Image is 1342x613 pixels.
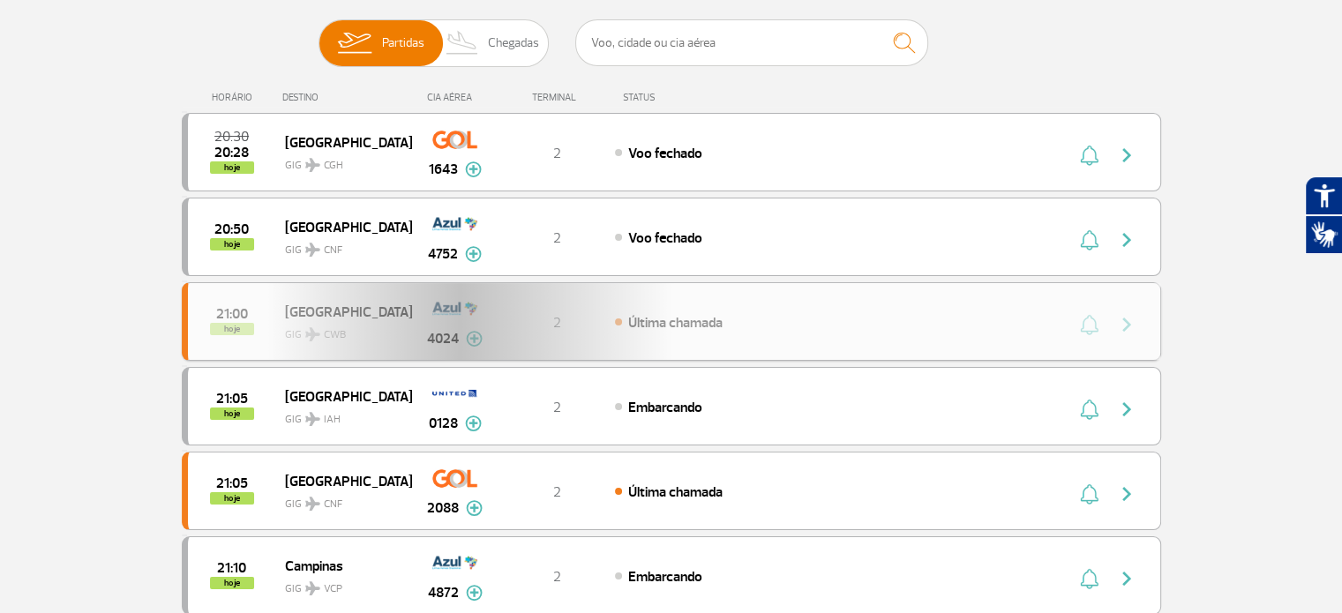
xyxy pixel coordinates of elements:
span: CGH [324,158,343,174]
span: 4752 [428,243,458,265]
span: 2025-10-01 20:30:00 [214,131,249,143]
img: mais-info-painel-voo.svg [466,500,483,516]
span: 2 [553,483,561,501]
span: hoje [210,238,254,250]
span: Voo fechado [628,145,702,162]
span: GIG [285,402,398,428]
img: destiny_airplane.svg [305,412,320,426]
img: sino-painel-voo.svg [1080,568,1098,589]
img: slider-desembarque [437,20,489,66]
img: sino-painel-voo.svg [1080,145,1098,166]
img: sino-painel-voo.svg [1080,229,1098,250]
span: 0128 [429,413,458,434]
span: [GEOGRAPHIC_DATA] [285,215,398,238]
div: STATUS [614,92,758,103]
button: Abrir recursos assistivos. [1305,176,1342,215]
img: mais-info-painel-voo.svg [466,585,483,601]
span: [GEOGRAPHIC_DATA] [285,131,398,153]
span: [GEOGRAPHIC_DATA] [285,469,398,492]
span: 2025-10-01 21:10:00 [217,562,246,574]
span: Embarcando [628,568,702,586]
span: 2025-10-01 21:05:00 [216,392,248,405]
span: GIG [285,487,398,512]
span: [GEOGRAPHIC_DATA] [285,385,398,407]
span: Chegadas [488,20,539,66]
img: mais-info-painel-voo.svg [465,161,482,177]
img: sino-painel-voo.svg [1080,399,1098,420]
span: hoje [210,407,254,420]
img: seta-direita-painel-voo.svg [1116,145,1137,166]
span: Voo fechado [628,229,702,247]
span: 2025-10-01 20:28:48 [214,146,249,159]
img: mais-info-painel-voo.svg [465,415,482,431]
span: 2025-10-01 20:50:00 [214,223,249,235]
img: destiny_airplane.svg [305,581,320,595]
span: 2 [553,568,561,586]
img: seta-direita-painel-voo.svg [1116,229,1137,250]
img: seta-direita-painel-voo.svg [1116,568,1137,589]
div: HORÁRIO [187,92,283,103]
img: destiny_airplane.svg [305,158,320,172]
img: destiny_airplane.svg [305,243,320,257]
span: 2 [553,145,561,162]
span: hoje [210,492,254,505]
span: hoje [210,161,254,174]
span: CNF [324,243,342,258]
img: seta-direita-painel-voo.svg [1116,399,1137,420]
img: sino-painel-voo.svg [1080,483,1098,505]
img: slider-embarque [326,20,382,66]
span: 2025-10-01 21:05:00 [216,477,248,490]
span: 2088 [427,497,459,519]
span: 4872 [428,582,459,603]
div: Plugin de acessibilidade da Hand Talk. [1305,176,1342,254]
span: Embarcando [628,399,702,416]
div: TERMINAL [499,92,614,103]
span: CNF [324,497,342,512]
img: mais-info-painel-voo.svg [465,246,482,262]
span: GIG [285,148,398,174]
span: 2 [553,399,561,416]
div: CIA AÉREA [411,92,499,103]
img: seta-direita-painel-voo.svg [1116,483,1137,505]
span: Partidas [382,20,424,66]
div: DESTINO [282,92,411,103]
span: Campinas [285,554,398,577]
button: Abrir tradutor de língua de sinais. [1305,215,1342,254]
span: 2 [553,229,561,247]
span: Última chamada [628,483,723,501]
span: IAH [324,412,341,428]
span: hoje [210,577,254,589]
span: GIG [285,233,398,258]
span: VCP [324,581,342,597]
img: destiny_airplane.svg [305,497,320,511]
span: 1643 [429,159,458,180]
input: Voo, cidade ou cia aérea [575,19,928,66]
span: GIG [285,572,398,597]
